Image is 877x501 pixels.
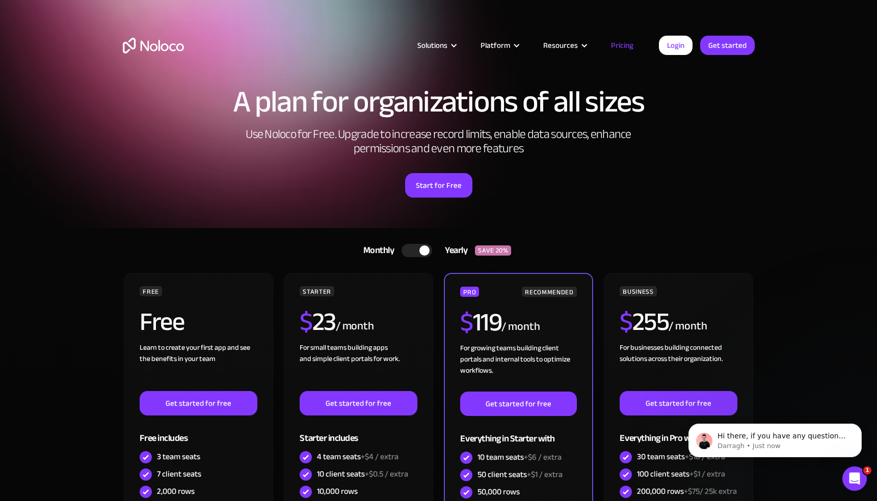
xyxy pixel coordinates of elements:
[123,38,184,53] a: home
[620,309,669,335] h2: 255
[361,449,398,464] span: +$4 / extra
[620,391,737,415] a: Get started for free
[235,127,643,156] h2: Use Noloco for Free. Upgrade to increase record limits, enable data sources, enhance permissions ...
[659,36,693,55] a: Login
[317,451,398,462] div: 4 team seats
[460,392,576,416] a: Get started for free
[620,298,632,346] span: $
[842,466,867,491] iframe: Intercom live chat
[351,243,402,258] div: Monthly
[481,39,510,52] div: Platform
[598,39,646,52] a: Pricing
[140,309,184,335] h2: Free
[405,173,472,198] a: Start for Free
[300,298,312,346] span: $
[405,39,468,52] div: Solutions
[530,39,598,52] div: Resources
[300,342,417,391] div: For small teams building apps and simple client portals for work. ‍
[300,286,334,296] div: STARTER
[673,402,877,474] iframe: Intercom notifications message
[637,486,737,497] div: 200,000 rows
[477,452,562,463] div: 10 team seats
[417,39,447,52] div: Solutions
[468,39,530,52] div: Platform
[140,391,257,415] a: Get started for free
[684,484,737,499] span: +$75/ 25k extra
[637,451,725,462] div: 30 team seats
[460,310,501,335] h2: 119
[140,342,257,391] div: Learn to create your first app and see the benefits in your team ‍
[475,245,511,256] div: SAVE 20%
[524,450,562,465] span: +$6 / extra
[140,286,162,296] div: FREE
[123,87,755,117] h1: A plan for organizations of all sizes
[863,466,871,475] span: 1
[620,342,737,391] div: For businesses building connected solutions across their organization. ‍
[522,287,576,297] div: RECOMMENDED
[300,415,417,449] div: Starter includes
[317,468,408,480] div: 10 client seats
[317,486,358,497] div: 10,000 rows
[157,451,200,462] div: 3 team seats
[432,243,475,258] div: Yearly
[637,468,725,480] div: 100 client seats
[620,415,737,449] div: Everything in Pro with
[477,469,563,480] div: 50 client seats
[300,391,417,415] a: Get started for free
[460,416,576,449] div: Everything in Starter with
[543,39,578,52] div: Resources
[157,486,195,497] div: 2,000 rows
[477,486,520,497] div: 50,000 rows
[700,36,755,55] a: Get started
[365,466,408,482] span: +$0.5 / extra
[689,466,725,482] span: +$1 / extra
[460,287,479,297] div: PRO
[620,286,656,296] div: BUSINESS
[460,343,576,392] div: For growing teams building client portals and internal tools to optimize workflows.
[460,298,473,346] span: $
[527,467,563,482] span: +$1 / extra
[300,309,336,335] h2: 23
[669,318,707,335] div: / month
[501,319,540,335] div: / month
[140,415,257,449] div: Free includes
[336,318,374,335] div: / month
[157,468,201,480] div: 7 client seats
